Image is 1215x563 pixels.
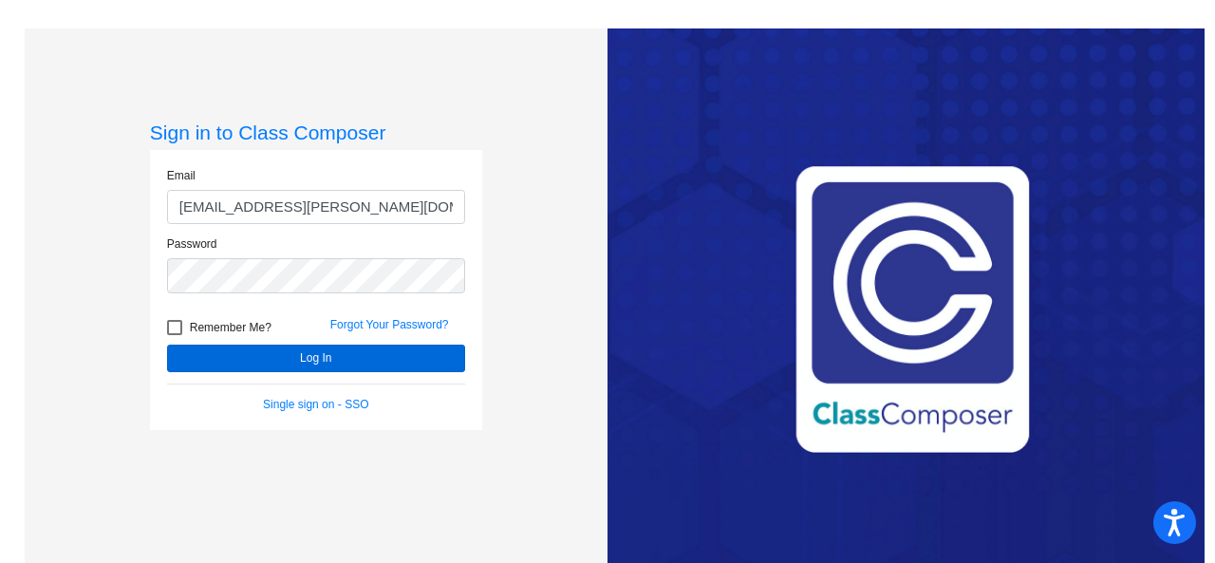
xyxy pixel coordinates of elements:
h3: Sign in to Class Composer [150,121,482,144]
button: Log In [167,345,465,372]
label: Email [167,167,196,184]
a: Single sign on - SSO [263,398,368,411]
a: Forgot Your Password? [330,318,449,331]
label: Password [167,235,217,253]
span: Remember Me? [190,316,271,339]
